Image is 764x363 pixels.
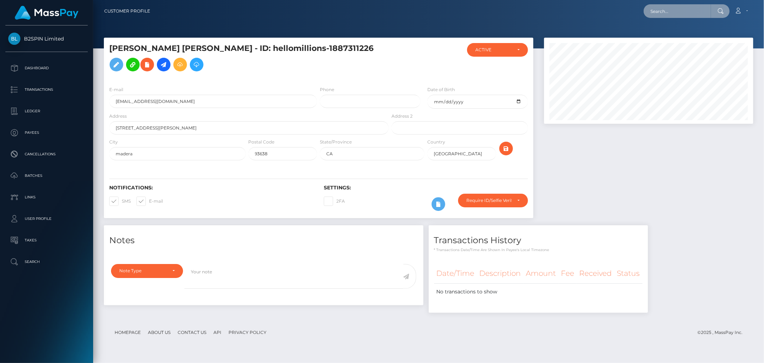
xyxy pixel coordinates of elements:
[5,210,88,228] a: User Profile
[226,327,269,338] a: Privacy Policy
[615,264,643,283] th: Status
[211,327,224,338] a: API
[559,264,577,283] th: Fee
[136,197,163,206] label: E-mail
[458,194,528,207] button: Require ID/Selfie Verification
[8,84,85,95] p: Transactions
[145,327,173,338] a: About Us
[109,185,313,191] h6: Notifications:
[5,59,88,77] a: Dashboard
[5,253,88,271] a: Search
[475,47,511,53] div: ACTIVE
[434,283,643,300] td: No transactions to show
[467,43,528,57] button: ACTIVE
[324,197,345,206] label: 2FA
[434,234,643,247] h4: Transactions History
[15,6,78,20] img: MassPay Logo
[697,329,748,336] div: © 2025 , MassPay Inc.
[434,247,643,253] p: * Transactions date/time are shown in payee's local timezone
[8,127,85,138] p: Payees
[8,213,85,224] p: User Profile
[434,264,477,283] th: Date/Time
[8,192,85,203] p: Links
[109,86,123,93] label: E-mail
[109,197,131,206] label: SMS
[5,188,88,206] a: Links
[109,113,127,119] label: Address
[8,235,85,246] p: Taxes
[5,36,88,42] span: B2SPIN Limited
[644,4,711,18] input: Search...
[427,139,445,145] label: Country
[524,264,559,283] th: Amount
[5,231,88,249] a: Taxes
[8,106,85,117] p: Ledger
[8,256,85,267] p: Search
[5,167,88,185] a: Batches
[324,185,528,191] h6: Settings:
[109,234,418,247] h4: Notes
[8,170,85,181] p: Batches
[175,327,209,338] a: Contact Us
[5,124,88,142] a: Payees
[5,145,88,163] a: Cancellations
[8,63,85,74] p: Dashboard
[466,198,511,203] div: Require ID/Selfie Verification
[577,264,615,283] th: Received
[320,86,334,93] label: Phone
[157,58,170,71] a: Initiate Payout
[391,113,413,119] label: Address 2
[111,264,183,278] button: Note Type
[104,4,150,19] a: Customer Profile
[8,149,85,160] p: Cancellations
[8,33,20,45] img: B2SPIN Limited
[109,139,118,145] label: City
[119,268,167,274] div: Note Type
[112,327,144,338] a: Homepage
[320,139,352,145] label: State/Province
[109,43,385,75] h5: [PERSON_NAME] [PERSON_NAME] - ID: hellomillions-1887311226
[5,81,88,99] a: Transactions
[5,102,88,120] a: Ledger
[249,139,275,145] label: Postal Code
[477,264,524,283] th: Description
[427,86,455,93] label: Date of Birth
